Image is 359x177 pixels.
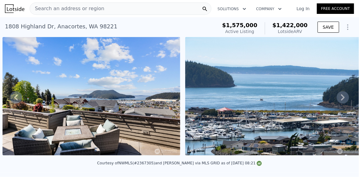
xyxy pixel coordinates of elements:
[5,4,24,13] img: Lotside
[5,22,117,31] div: 1808 Highland Dr , Anacortes , WA 98221
[318,22,339,33] button: SAVE
[222,22,257,28] span: $1,575,000
[257,161,262,166] img: NWMLS Logo
[213,3,251,14] button: Solutions
[273,22,308,28] span: $1,422,000
[225,29,254,34] span: Active Listing
[251,3,287,14] button: Company
[97,161,262,165] div: Courtesy of NWMLS (#2367305) and [PERSON_NAME] via MLS GRID as of [DATE] 08:21
[317,3,354,14] a: Free Account
[2,37,180,155] img: Sale: 149617453 Parcel: 99392788
[30,5,104,12] span: Search an address or region
[289,6,317,12] a: Log In
[342,21,354,33] button: Show Options
[273,28,308,35] div: Lotside ARV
